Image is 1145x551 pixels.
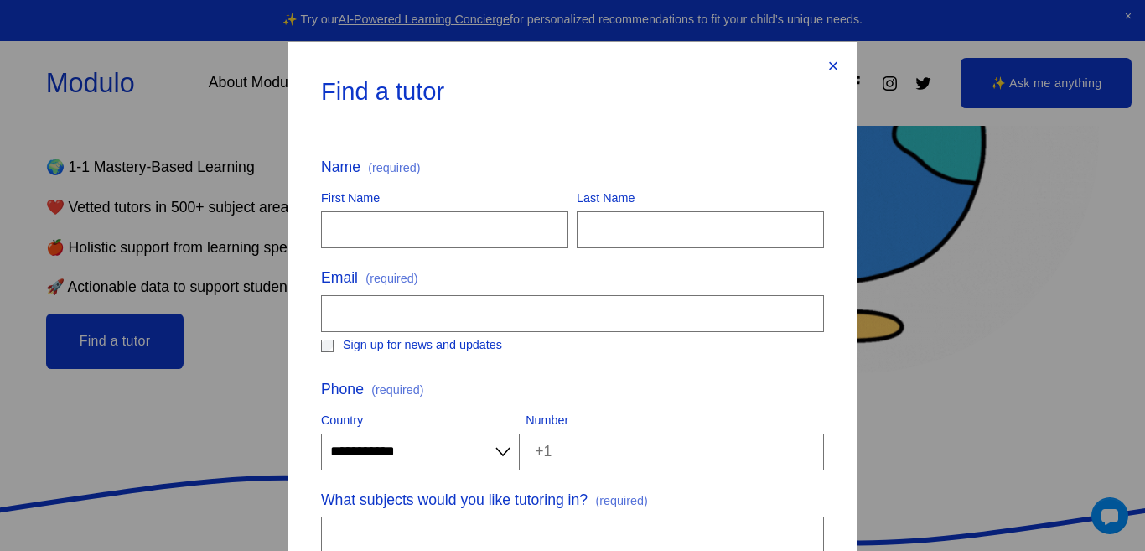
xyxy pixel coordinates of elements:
[343,335,502,356] span: Sign up for news and updates
[368,162,420,174] span: (required)
[321,265,358,292] span: Email
[321,188,568,211] div: First Name
[824,57,842,75] div: Close
[321,154,360,181] span: Name
[371,384,423,396] span: (required)
[365,268,417,290] span: (required)
[321,487,588,514] span: What subjects would you like tutoring in?
[321,410,520,434] div: Country
[526,410,824,434] div: Number
[595,491,647,512] span: (required)
[577,188,824,211] div: Last Name
[321,340,334,352] input: Sign up for news and updates
[321,377,364,403] span: Phone
[321,75,806,108] div: Find a tutor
